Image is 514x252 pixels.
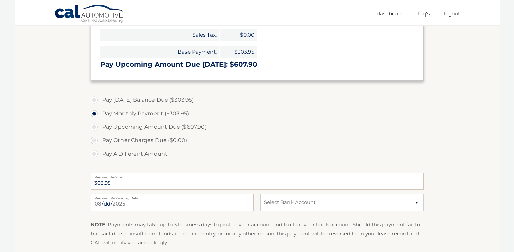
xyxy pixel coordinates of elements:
label: Pay A Different Amount [91,147,424,161]
span: Base Payment: [100,46,219,58]
strong: NOTE [91,221,105,228]
a: Logout [444,8,460,19]
a: Cal Automotive [54,4,125,24]
span: $0.00 [227,29,257,41]
h3: Pay Upcoming Amount Due [DATE]: $607.90 [100,60,414,69]
label: Payment Processing Date [91,194,254,199]
span: + [220,46,227,58]
label: Payment Amount [91,173,424,178]
p: : Payments may take up to 3 business days to post to your account and to clear your bank account.... [91,220,424,247]
label: Pay [DATE] Balance Due ($303.95) [91,93,424,107]
span: Sales Tax: [100,29,219,41]
label: Pay Upcoming Amount Due ($607.90) [91,120,424,134]
label: Pay Other Charges Due ($0.00) [91,134,424,147]
label: Pay Monthly Payment ($303.95) [91,107,424,120]
input: Payment Date [91,194,254,211]
input: Payment Amount [91,173,424,190]
a: FAQ's [418,8,430,19]
span: $303.95 [227,46,257,58]
a: Dashboard [377,8,404,19]
span: + [220,29,227,41]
